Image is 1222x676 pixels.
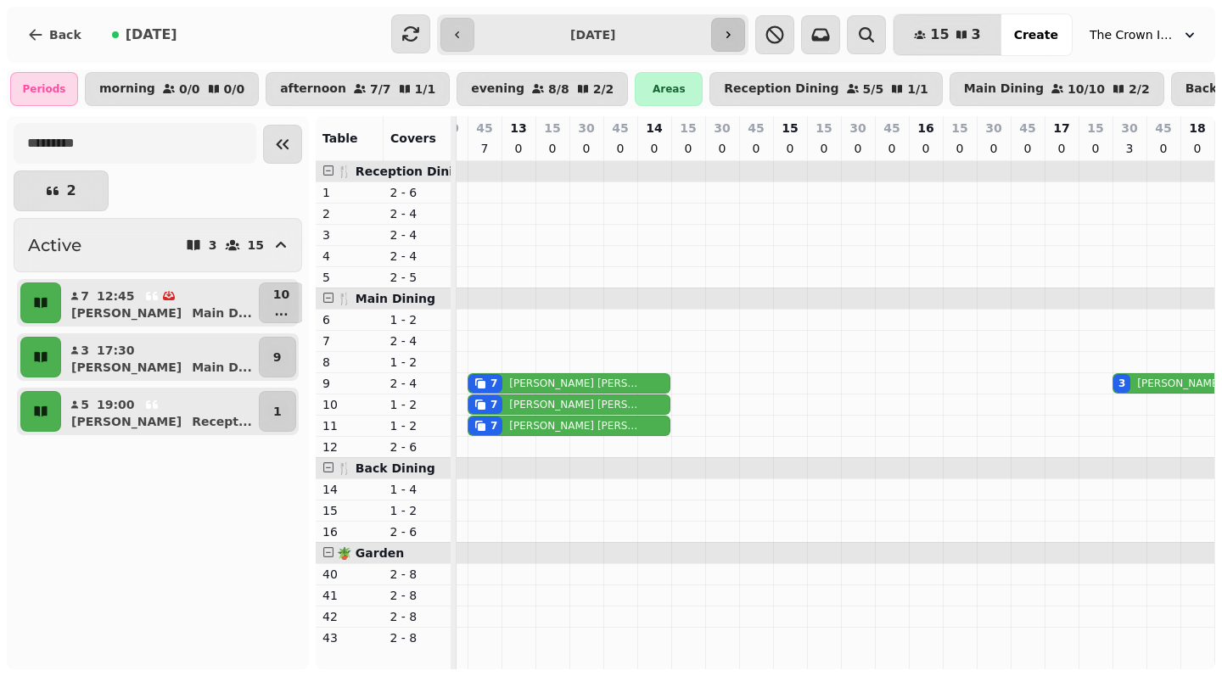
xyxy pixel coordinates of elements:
[80,396,90,413] p: 5
[71,359,182,376] p: [PERSON_NAME]
[224,83,245,95] p: 0 / 0
[646,120,662,137] p: 14
[322,184,377,201] p: 1
[1001,14,1072,55] button: Create
[1137,595,1222,676] iframe: Chat Widget
[510,120,526,137] p: 13
[390,439,445,455] p: 2 - 6
[337,546,404,560] span: 🪴 Garden
[322,439,377,455] p: 12
[259,391,296,432] button: 1
[390,205,445,222] p: 2 - 4
[322,205,377,222] p: 2
[273,349,282,366] p: 9
[1079,20,1208,50] button: The Crown Inn
[883,120,900,137] p: 45
[322,566,377,583] p: 40
[593,83,614,95] p: 2 / 2
[509,419,643,433] p: [PERSON_NAME] [PERSON_NAME]
[259,337,296,377] button: 9
[580,140,593,157] p: 0
[1053,120,1069,137] p: 17
[390,354,445,371] p: 1 - 2
[64,337,255,377] button: 317:30[PERSON_NAME]Main D...
[259,282,304,323] button: 10...
[953,140,967,157] p: 0
[266,72,450,106] button: afternoon7/71/1
[478,140,491,157] p: 7
[322,629,377,646] p: 43
[782,120,798,137] p: 15
[390,417,445,434] p: 1 - 2
[97,342,135,359] p: 17:30
[476,120,492,137] p: 45
[1087,120,1103,137] p: 15
[851,140,865,157] p: 0
[322,354,377,371] p: 8
[64,282,255,323] button: 712:45[PERSON_NAME]Main D...
[280,82,346,96] p: afternoon
[490,398,497,411] div: 7
[1090,26,1174,43] span: The Crown Inn
[709,72,942,106] button: Reception Dining5/51/1
[849,120,866,137] p: 30
[1155,120,1171,137] p: 45
[578,120,594,137] p: 30
[337,292,435,305] span: 🍴 Main Dining
[390,131,436,145] span: Covers
[192,304,252,321] p: Main D ...
[1014,29,1058,41] span: Create
[1055,140,1068,157] p: 0
[263,125,302,164] button: Collapse sidebar
[390,523,445,540] p: 2 - 6
[337,165,470,178] span: 🍴 Reception Dining
[680,120,696,137] p: 15
[509,377,643,390] p: [PERSON_NAME] [PERSON_NAME]
[816,120,832,137] p: 15
[681,140,695,157] p: 0
[442,120,458,137] p: 30
[714,120,730,137] p: 30
[248,239,264,251] p: 15
[1089,140,1102,157] p: 0
[192,413,252,430] p: Recept ...
[471,82,524,96] p: evening
[390,587,445,604] p: 2 - 8
[66,184,76,198] p: 2
[1021,140,1034,157] p: 0
[1189,120,1205,137] p: 18
[322,375,377,392] p: 9
[14,170,109,211] button: 2
[512,140,525,157] p: 0
[390,481,445,498] p: 1 - 4
[390,184,445,201] p: 2 - 6
[715,140,729,157] p: 0
[1129,83,1150,95] p: 2 / 2
[322,226,377,243] p: 3
[490,377,497,390] div: 7
[390,566,445,583] p: 2 - 8
[179,83,200,95] p: 0 / 0
[322,523,377,540] p: 16
[322,481,377,498] p: 14
[917,120,933,137] p: 16
[724,82,838,96] p: Reception Dining
[322,587,377,604] p: 41
[80,342,90,359] p: 3
[322,608,377,625] p: 42
[1019,120,1035,137] p: 45
[322,311,377,328] p: 6
[390,311,445,328] p: 1 - 2
[322,131,358,145] span: Table
[1157,140,1170,157] p: 0
[10,72,78,106] div: Periods
[28,233,81,257] h2: Active
[783,140,797,157] p: 0
[964,82,1044,96] p: Main Dining
[390,226,445,243] p: 2 - 4
[390,269,445,286] p: 2 - 5
[80,288,90,304] p: 7
[748,120,764,137] p: 45
[322,502,377,519] p: 15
